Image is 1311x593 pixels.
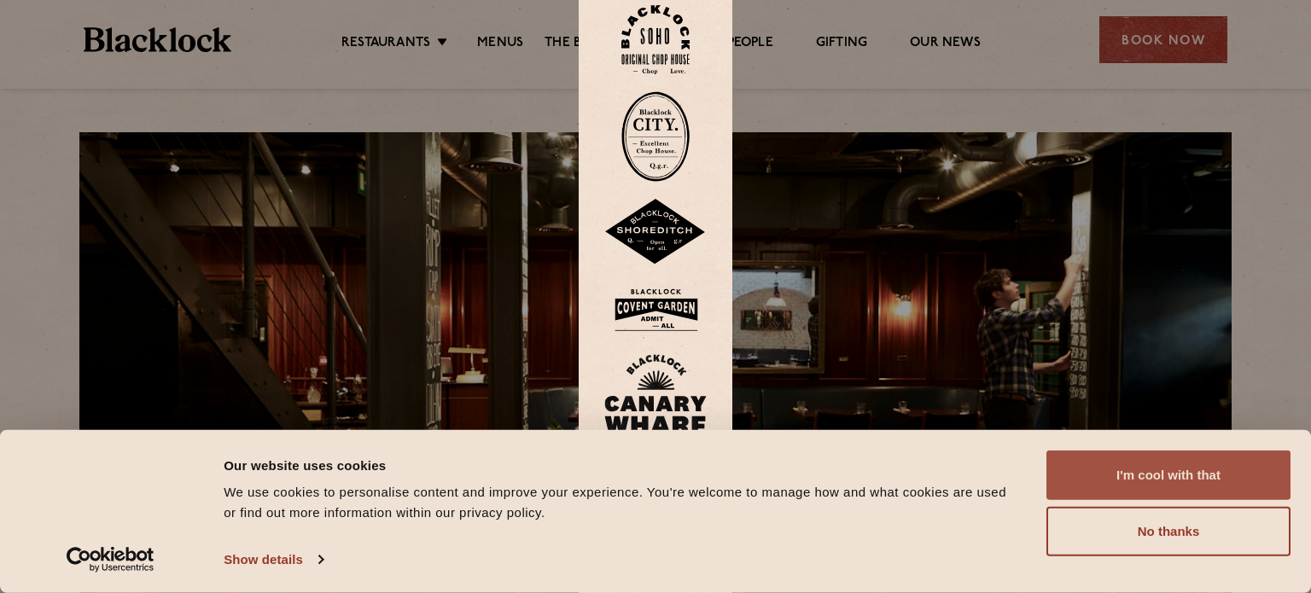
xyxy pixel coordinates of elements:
[224,455,1008,475] div: Our website uses cookies
[604,282,707,338] img: BLA_1470_CoventGarden_Website_Solid.svg
[621,91,690,182] img: City-stamp-default.svg
[604,199,707,265] img: Shoreditch-stamp-v2-default.svg
[224,482,1008,523] div: We use cookies to personalise content and improve your experience. You're welcome to manage how a...
[1046,507,1291,556] button: No thanks
[604,354,707,453] img: BL_CW_Logo_Website.svg
[621,5,690,74] img: Soho-stamp-default.svg
[224,547,323,573] a: Show details
[36,547,185,573] a: Usercentrics Cookiebot - opens in a new window
[1046,451,1291,500] button: I'm cool with that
